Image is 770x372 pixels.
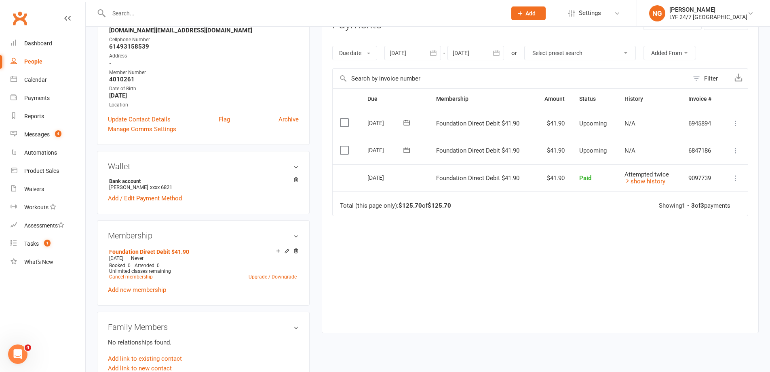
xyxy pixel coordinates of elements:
th: Invoice # [681,89,721,109]
a: Add / Edit Payment Method [108,193,182,203]
div: Automations [24,149,57,156]
iframe: Intercom live chat [8,344,27,364]
a: Add new membership [108,286,166,293]
span: [DATE] [109,255,123,261]
div: Calendar [24,77,47,83]
h3: Wallet [108,162,299,171]
div: NG [649,5,665,21]
span: Foundation Direct Debit $41.90 [436,120,519,127]
span: Foundation Direct Debit $41.90 [436,147,519,154]
a: Add link to existing contact [108,354,182,363]
strong: $125.70 [399,202,422,209]
div: People [24,58,42,65]
a: Foundation Direct Debit $41.90 [109,249,189,255]
div: Waivers [24,186,44,192]
span: Never [131,255,143,261]
strong: Bank account [109,178,295,184]
div: LYF 24/7 [GEOGRAPHIC_DATA] [669,13,747,21]
a: Reports [11,107,85,125]
div: Product Sales [24,168,59,174]
td: 6847186 [681,137,721,164]
span: Attempted twice [624,171,669,178]
span: 1 [44,240,51,247]
strong: 61493158539 [109,43,299,50]
span: xxxx 6821 [150,184,172,190]
strong: [DATE] [109,92,299,99]
strong: 1 - 3 [682,202,695,209]
td: 6945894 [681,110,721,137]
div: or [511,48,517,58]
div: Messages [24,131,50,138]
span: 4 [25,344,31,351]
td: $41.90 [534,137,572,164]
input: Search... [106,8,501,19]
th: Membership [429,89,534,109]
div: Cellphone Number [109,36,299,44]
a: Update Contact Details [108,115,171,124]
span: Upcoming [579,120,607,127]
a: Cancel membership [109,274,153,280]
span: Upcoming [579,147,607,154]
div: [PERSON_NAME] [669,6,747,13]
button: Filter [689,69,729,88]
a: Automations [11,144,85,162]
a: Messages 4 [11,125,85,144]
p: No relationships found. [108,338,299,347]
span: Booked: 0 [109,263,131,268]
span: Attended: 0 [135,263,160,268]
div: Showing of payments [659,202,730,209]
span: N/A [624,147,635,154]
span: Unlimited classes remaining [109,268,171,274]
span: Paid [579,174,591,182]
div: [DATE] [367,144,405,156]
a: Clubworx [10,8,30,28]
a: Flag [219,115,230,124]
a: Payments [11,89,85,107]
a: Calendar [11,71,85,89]
strong: $125.70 [428,202,451,209]
div: Dashboard [24,40,52,47]
div: Location [109,101,299,109]
td: $41.90 [534,110,572,137]
a: Upgrade / Downgrade [249,274,297,280]
strong: 4010261 [109,76,299,83]
strong: [DOMAIN_NAME][EMAIL_ADDRESS][DOMAIN_NAME] [109,27,299,34]
a: Assessments [11,217,85,235]
div: Date of Birth [109,85,299,93]
div: Reports [24,113,44,119]
a: Archive [278,115,299,124]
th: Status [572,89,617,109]
span: 4 [55,130,61,137]
button: Add [511,6,546,20]
div: Member Number [109,69,299,77]
a: Tasks 1 [11,235,85,253]
div: Address [109,52,299,60]
td: 9097739 [681,164,721,192]
th: Due [360,89,429,109]
a: show history [624,178,665,185]
div: What's New [24,259,53,265]
td: $41.90 [534,164,572,192]
a: People [11,53,85,71]
button: Added From [643,46,696,60]
span: Foundation Direct Debit $41.90 [436,174,519,182]
div: Tasks [24,240,39,247]
div: Total (this page only): of [340,202,451,209]
h3: Membership [108,231,299,240]
a: Manage Comms Settings [108,124,176,134]
div: [DATE] [367,117,405,129]
div: Filter [704,74,718,83]
a: Workouts [11,198,85,217]
a: Product Sales [11,162,85,180]
div: — [107,255,299,261]
div: Workouts [24,204,49,210]
span: Settings [579,4,601,22]
strong: - [109,60,299,67]
a: What's New [11,253,85,271]
input: Search by invoice number [333,69,689,88]
a: Waivers [11,180,85,198]
div: [DATE] [367,171,405,184]
div: Payments [24,95,50,101]
h3: Family Members [108,323,299,332]
th: History [617,89,681,109]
